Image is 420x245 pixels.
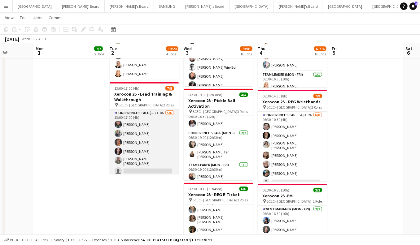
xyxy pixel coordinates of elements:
[38,37,46,41] div: AEST
[239,92,248,97] span: 4/4
[238,109,248,114] span: 3 Roles
[258,206,327,236] app-card-role: Event Manager (Mon - Fri)2/206:30-16:30 (10h)[PERSON_NAME][PERSON_NAME]
[57,0,105,12] button: [PERSON_NAME]' Board
[257,49,265,56] span: 4
[274,0,323,12] button: [PERSON_NAME]'s Board
[258,184,327,236] app-job-card: 06:30-16:30 (10h)2/2Xerocon 25 -EM BCEC - [GEOGRAPHIC_DATA]1 RoleEvent Manager (Mon - Fri)2/206:3...
[312,105,322,110] span: 2 Roles
[119,103,164,107] span: BCEC - [GEOGRAPHIC_DATA]
[230,0,274,12] button: [GEOGRAPHIC_DATA]
[184,89,253,180] app-job-card: 06:30-19:00 (12h30m)4/4Xerocon 25 - Pickle Ball Activation BCEC - [GEOGRAPHIC_DATA]3 RolesConfere...
[36,46,44,51] span: Mon
[110,46,117,51] span: Tue
[109,49,117,56] span: 2
[193,198,238,202] span: BCEC - [GEOGRAPHIC_DATA]
[184,46,192,51] span: Wed
[258,46,265,51] span: Thu
[184,130,253,161] app-card-role: Conference Staff (Mon - Fri)2/206:30-19:00 (12h30m)[PERSON_NAME][PERSON_NAME] ter [PERSON_NAME]
[110,82,179,174] app-job-card: 13:00-17:00 (4h)7/8Xerocon 25 - Lead Training & Walkthrough BCEC - [GEOGRAPHIC_DATA]2 RolesConfer...
[166,46,178,51] span: 19/20
[189,187,223,191] span: 06:30-18:15 (11h45m)
[258,71,327,92] app-card-role: Team Leader (Mon - Fri)1/106:30-16:30 (10h)[PERSON_NAME]
[94,52,104,56] div: 2 Jobs
[258,112,327,197] app-card-role: Conference Staff (Mon - Fri)48I2A6/806:30-10:30 (4h)[PERSON_NAME][PERSON_NAME][PERSON_NAME] [PERS...
[184,161,253,183] app-card-role: Team Leader (Mon - Fri)1/106:30-19:00 (12h30m)[PERSON_NAME]
[415,2,418,6] span: 3
[105,0,154,12] button: [PERSON_NAME]'s Board
[267,199,312,204] span: BCEC - [GEOGRAPHIC_DATA]
[54,238,212,242] div: Salary $1 135 067.72 + Expenses $0.00 + Subsistence $4 303.19 =
[184,98,253,109] h3: Xerocon 25 - Pickle Ball Activation
[332,46,337,51] span: Fri
[159,238,212,242] span: Total Budgeted $1 139 370.91
[313,188,322,192] span: 2/2
[166,52,178,56] div: 4 Jobs
[3,237,29,243] button: Budgeted
[5,36,19,42] div: [DATE]
[240,46,252,51] span: 79/83
[405,49,413,56] span: 6
[20,37,36,41] span: Week 35
[17,14,29,22] a: Edit
[13,0,57,12] button: [GEOGRAPHIC_DATA]
[46,14,65,22] a: Comms
[5,15,14,20] span: View
[10,238,28,242] span: Budgeted
[240,52,252,56] div: 16 Jobs
[258,193,327,199] h3: Xerocon 25 -EM
[263,188,290,192] span: 06:30-16:30 (10h)
[164,103,174,107] span: 2 Roles
[165,86,174,91] span: 7/8
[184,16,253,127] app-card-role: Conference Staff (Mon - Fri)11/1106:30-10:30 (4h)[PERSON_NAME][PERSON_NAME] -[PERSON_NAME][PERSON...
[110,91,179,102] h3: Xerocon 25 - Lead Training & Walkthrough
[331,49,337,56] span: 5
[33,15,42,20] span: Jobs
[406,46,413,51] span: Sat
[20,15,27,20] span: Edit
[94,46,103,51] span: 7/7
[239,187,248,191] span: 6/6
[180,0,230,12] button: [PERSON_NAME]'s Board
[323,0,367,12] button: [GEOGRAPHIC_DATA]
[238,198,248,202] span: 2 Roles
[409,2,417,10] a: 3
[314,46,326,51] span: 67/76
[49,15,63,20] span: Comms
[184,192,253,197] h3: Xerocon 25 - REG E-Ticket
[189,92,223,97] span: 06:30-19:00 (12h30m)
[314,52,326,56] div: 16 Jobs
[258,90,327,182] app-job-card: 06:30-14:30 (8h)7/9Xerocon 25 - REG Wristbands BCEC - [GEOGRAPHIC_DATA]2 RolesConference Staff (M...
[2,14,16,22] a: View
[193,109,238,114] span: BCEC - [GEOGRAPHIC_DATA]
[154,0,180,12] button: SAMSUNG
[258,99,327,105] h3: Xerocon 25 - REG Wristbands
[313,94,322,98] span: 7/9
[263,94,288,98] span: 06:30-14:30 (8h)
[184,109,253,130] app-card-role: Conference Staff (Mon - Fri)1/106:30-18:30 (12h)[PERSON_NAME]
[313,199,322,204] span: 1 Role
[115,86,140,91] span: 13:00-17:00 (4h)
[35,49,44,56] span: 1
[34,238,49,242] span: All jobs
[183,49,192,56] span: 3
[110,110,179,177] app-card-role: Conference Staff (Mon - Fri)2I8A5/613:00-17:00 (4h)[PERSON_NAME][PERSON_NAME][PERSON_NAME][PERSON...
[31,14,45,22] a: Jobs
[267,105,312,110] span: BCEC - [GEOGRAPHIC_DATA]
